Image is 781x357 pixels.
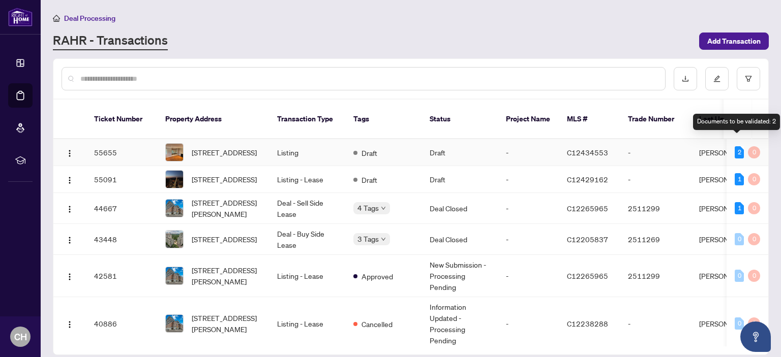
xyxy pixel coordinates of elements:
[166,171,183,188] img: thumbnail-img
[192,197,261,219] span: [STREET_ADDRESS][PERSON_NAME]
[86,297,157,350] td: 40886
[166,231,183,248] img: thumbnail-img
[362,271,393,282] span: Approved
[269,139,345,166] td: Listing
[53,15,60,22] span: home
[691,100,767,139] th: Last Updated By
[8,8,33,26] img: logo
[62,268,78,284] button: Logo
[693,114,780,130] div: Documents to be validated: 2
[422,255,498,297] td: New Submission - Processing Pending
[14,330,27,344] span: CH
[66,236,74,244] img: Logo
[498,297,559,350] td: -
[498,139,559,166] td: -
[86,166,157,193] td: 55091
[62,315,78,332] button: Logo
[166,315,183,332] img: thumbnail-img
[691,166,767,193] td: [PERSON_NAME]
[740,321,771,352] button: Open asap
[748,233,760,245] div: 0
[62,200,78,216] button: Logo
[691,139,767,166] td: [PERSON_NAME]
[157,100,269,139] th: Property Address
[53,32,168,50] a: RAHR - Transactions
[498,255,559,297] td: -
[86,193,157,224] td: 44667
[498,193,559,224] td: -
[269,100,345,139] th: Transaction Type
[86,224,157,255] td: 43448
[567,271,608,280] span: C12265965
[269,255,345,297] td: Listing - Lease
[192,174,257,185] span: [STREET_ADDRESS]
[567,148,608,157] span: C12434553
[735,270,744,282] div: 0
[691,193,767,224] td: [PERSON_NAME]
[713,75,720,82] span: edit
[269,297,345,350] td: Listing - Lease
[422,100,498,139] th: Status
[691,255,767,297] td: [PERSON_NAME]
[362,318,393,330] span: Cancelled
[748,173,760,185] div: 0
[422,224,498,255] td: Deal Closed
[620,166,691,193] td: -
[62,231,78,247] button: Logo
[66,320,74,329] img: Logo
[674,67,697,90] button: download
[748,317,760,330] div: 0
[86,139,157,166] td: 55655
[682,75,689,82] span: download
[748,270,760,282] div: 0
[62,144,78,160] button: Logo
[422,139,498,166] td: Draft
[567,319,608,328] span: C12238288
[691,297,767,350] td: [PERSON_NAME]
[166,200,183,217] img: thumbnail-img
[620,139,691,166] td: -
[422,193,498,224] td: Deal Closed
[567,204,608,213] span: C12265965
[705,67,729,90] button: edit
[737,67,760,90] button: filter
[745,75,752,82] span: filter
[166,267,183,284] img: thumbnail-img
[620,224,691,255] td: 2511269
[620,255,691,297] td: 2511299
[86,255,157,297] td: 42581
[381,237,386,242] span: down
[192,312,261,335] span: [STREET_ADDRESS][PERSON_NAME]
[735,146,744,158] div: 2
[559,100,620,139] th: MLS #
[269,193,345,224] td: Deal - Sell Side Lease
[269,166,345,193] td: Listing - Lease
[748,146,760,158] div: 0
[192,147,257,158] span: [STREET_ADDRESS]
[567,175,608,184] span: C12429162
[699,33,769,50] button: Add Transaction
[498,166,559,193] td: -
[381,206,386,211] span: down
[86,100,157,139] th: Ticket Number
[620,297,691,350] td: -
[357,202,379,214] span: 4 Tags
[735,317,744,330] div: 0
[422,297,498,350] td: Information Updated - Processing Pending
[735,173,744,185] div: 1
[357,233,379,245] span: 3 Tags
[66,205,74,213] img: Logo
[192,265,261,287] span: [STREET_ADDRESS][PERSON_NAME]
[567,235,608,244] span: C12205837
[66,273,74,281] img: Logo
[707,33,761,49] span: Add Transaction
[735,233,744,245] div: 0
[62,171,78,187] button: Logo
[748,202,760,214] div: 0
[66,149,74,157] img: Logo
[362,147,377,158] span: Draft
[269,224,345,255] td: Deal - Buy Side Lease
[620,100,691,139] th: Trade Number
[66,176,74,184] img: Logo
[735,202,744,214] div: 1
